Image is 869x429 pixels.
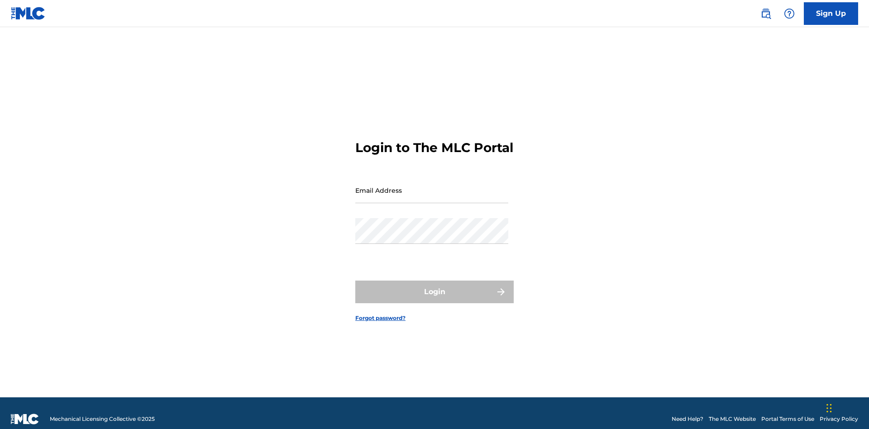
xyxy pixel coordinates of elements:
a: Public Search [757,5,775,23]
h3: Login to The MLC Portal [355,140,513,156]
div: Drag [826,395,832,422]
a: The MLC Website [709,415,756,423]
img: search [760,8,771,19]
img: help [784,8,795,19]
div: Help [780,5,798,23]
a: Sign Up [804,2,858,25]
iframe: Chat Widget [824,386,869,429]
img: logo [11,414,39,424]
a: Privacy Policy [820,415,858,423]
a: Portal Terms of Use [761,415,814,423]
img: MLC Logo [11,7,46,20]
a: Need Help? [672,415,703,423]
a: Forgot password? [355,314,406,322]
span: Mechanical Licensing Collective © 2025 [50,415,155,423]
